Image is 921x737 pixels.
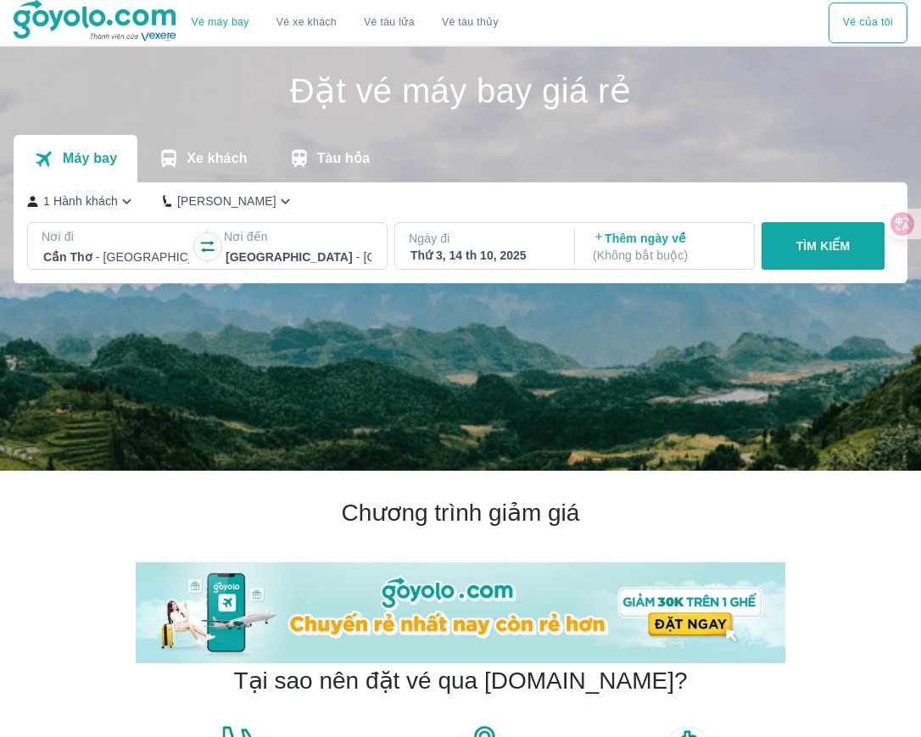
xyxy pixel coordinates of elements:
[593,247,739,264] p: ( Không bắt buộc )
[762,222,885,270] button: TÌM KIẾM
[42,228,191,245] p: Nơi đi
[410,247,556,264] div: Thứ 3, 14 th 10, 2025
[187,150,247,167] p: Xe khách
[224,228,373,245] p: Nơi đến
[136,498,785,528] h2: Chương trình giảm giá
[136,562,785,663] img: banner-home
[796,237,851,254] p: TÌM KIẾM
[276,16,337,29] a: Vé xe khách
[428,3,512,43] button: Vé tàu thủy
[409,230,558,247] p: Ngày đi
[192,16,249,29] a: Vé máy bay
[829,3,907,43] div: choose transportation mode
[27,193,136,210] button: 1 Hành khách
[593,230,739,264] p: Thêm ngày về
[178,3,512,43] div: choose transportation mode
[350,3,428,43] a: Vé tàu lửa
[43,193,118,209] p: 1 Hành khách
[177,193,276,209] p: [PERSON_NAME]
[233,666,687,696] h2: Tại sao nên đặt vé qua [DOMAIN_NAME]?
[14,135,390,182] div: transportation tabs
[63,150,117,167] p: Máy bay
[14,74,907,108] h1: Đặt vé máy bay giá rẻ
[317,150,371,167] p: Tàu hỏa
[829,3,907,43] button: Vé của tôi
[163,193,294,210] button: [PERSON_NAME]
